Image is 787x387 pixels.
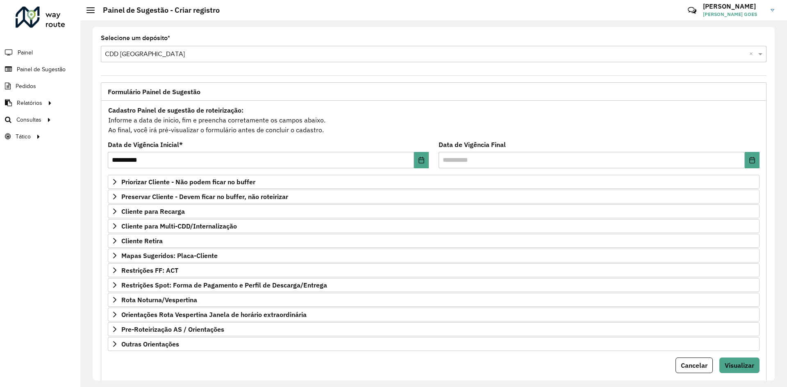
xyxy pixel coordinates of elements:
[121,193,288,200] span: Preservar Cliente - Devem ficar no buffer, não roteirizar
[108,234,760,248] a: Cliente Retira
[108,308,760,321] a: Orientações Rota Vespertina Janela de horário extraordinária
[121,238,163,244] span: Cliente Retira
[108,322,760,336] a: Pre-Roteirização AS / Orientações
[749,49,756,59] span: Clear all
[683,2,701,19] a: Contato Rápido
[414,152,429,168] button: Choose Date
[18,48,33,57] span: Painel
[121,341,179,347] span: Outras Orientações
[108,106,243,114] strong: Cadastro Painel de sugestão de roteirização:
[17,99,42,107] span: Relatórios
[439,140,506,149] label: Data de Vigência Final
[95,6,220,15] h2: Painel de Sugestão - Criar registro
[121,311,307,318] span: Orientações Rota Vespertina Janela de horário extraordinária
[108,278,760,292] a: Restrições Spot: Forma de Pagamento e Perfil de Descarga/Entrega
[121,282,327,288] span: Restrições Spot: Forma de Pagamento e Perfil de Descarga/Entrega
[703,11,764,18] span: [PERSON_NAME] GOES
[121,179,255,185] span: Priorizar Cliente - Não podem ficar no buffer
[719,358,760,373] button: Visualizar
[108,88,200,95] span: Formulário Painel de Sugestão
[108,204,760,218] a: Cliente para Recarga
[681,361,707,369] span: Cancelar
[108,293,760,307] a: Rota Noturna/Vespertina
[121,326,224,333] span: Pre-Roteirização AS / Orientações
[725,361,754,369] span: Visualizar
[16,115,41,124] span: Consultas
[108,105,760,135] div: Informe a data de inicio, fim e preencha corretamente os campos abaixo. Ao final, você irá pré-vi...
[108,219,760,233] a: Cliente para Multi-CDD/Internalização
[121,267,178,274] span: Restrições FF: ACT
[121,208,185,215] span: Cliente para Recarga
[101,33,170,43] label: Selecione um depósito
[16,132,31,141] span: Tático
[17,65,66,74] span: Painel de Sugestão
[121,252,218,259] span: Mapas Sugeridos: Placa-Cliente
[121,223,237,229] span: Cliente para Multi-CDD/Internalização
[108,175,760,189] a: Priorizar Cliente - Não podem ficar no buffer
[16,82,36,91] span: Pedidos
[108,263,760,277] a: Restrições FF: ACT
[121,296,197,303] span: Rota Noturna/Vespertina
[108,337,760,351] a: Outras Orientações
[108,249,760,263] a: Mapas Sugeridos: Placa-Cliente
[745,152,760,168] button: Choose Date
[108,190,760,204] a: Preservar Cliente - Devem ficar no buffer, não roteirizar
[676,358,713,373] button: Cancelar
[703,2,764,10] h3: [PERSON_NAME]
[108,140,183,149] label: Data de Vigência Inicial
